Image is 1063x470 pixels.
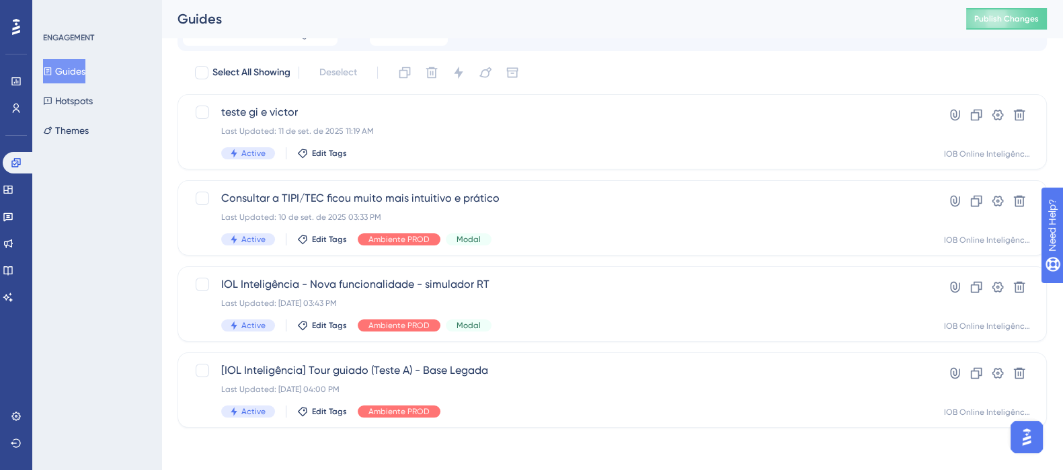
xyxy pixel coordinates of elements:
div: Vou revisar com a minha líder [PERSON_NAME], e em breve te retorno.Obrigada pelos detalhes! 🙏 [11,254,221,329]
button: go back [9,5,34,31]
span: Publish Changes [974,13,1039,24]
img: Profile image for Diênifer [38,7,60,29]
button: Seletor de Gif [42,410,53,421]
span: [IOL Inteligência] Tour guiado (Teste A) - Base Legada [221,362,896,379]
button: Publish Changes [966,8,1047,30]
textarea: Envie uma mensagem... [11,382,258,405]
span: Active [241,148,266,159]
span: Need Help? [32,3,84,19]
div: Diênifer diz… [11,254,258,340]
a: [URL][DOMAIN_NAME] [143,78,247,89]
div: magina [212,348,247,362]
span: Modal [457,234,481,245]
div: eu queria entender melhor qual o motivo, o nosso dev acompanhou os testes aqui comigo e não sabem... [59,183,247,235]
div: ENGAGEMENT [43,32,94,43]
div: Vou revisar com a minha líder [PERSON_NAME], e em breve te retorno. [22,262,210,302]
button: Início [210,5,236,31]
span: Edit Tags [312,406,347,417]
div: eu queria entender melhor qual o motivo, o nosso dev acompanhou os testes aqui comigo e não sabem... [48,175,258,243]
button: Deselect [307,61,369,85]
div: Gislaine diz… [11,69,258,100]
div: Fechar [236,5,260,30]
div: apenas no da home, mas ai com a oscilação [48,130,258,173]
span: Edit Tags [312,148,347,159]
span: Ambiente PROD [368,320,430,331]
p: Ativo(a) nos últimos 15min [65,17,184,30]
div: Last Updated: [DATE] 04:00 PM [221,384,896,395]
div: IOB Online Inteligência [944,407,1030,418]
div: IOB Online Inteligência [944,149,1030,159]
span: IOL Inteligência - Nova funcionalidade - simulador RT [221,276,896,292]
div: Gislaine diz… [11,371,258,412]
span: Active [241,234,266,245]
span: Ambiente PROD [368,406,430,417]
div: Gislaine diz… [11,130,258,174]
div: Guides [178,9,933,28]
span: Deselect [319,65,357,81]
div: por nada [205,379,247,393]
button: Themes [43,118,89,143]
div: por nada [194,371,258,401]
div: magina [202,340,258,370]
iframe: UserGuiding AI Assistant Launcher [1007,417,1047,457]
div: Gislaine diz… [11,175,258,254]
span: Edit Tags [312,234,347,245]
button: Hotspots [43,89,93,113]
div: IOB Online Inteligência [944,321,1030,331]
div: Last Updated: 10 de set. de 2025 03:33 PM [221,212,896,223]
span: Ambiente PROD [368,234,430,245]
button: Edit Tags [297,320,347,331]
div: IOB Online Inteligência [944,235,1030,245]
h1: Diênifer [65,7,108,17]
button: Carregar anexo [64,410,75,421]
div: Gislaine diz… [11,26,258,69]
button: Edit Tags [297,148,347,159]
div: Last Updated: 11 de set. de 2025 11:19 AM [221,126,896,136]
span: Modal [457,320,481,331]
span: Active [241,320,266,331]
button: Enviar mensagem… [231,405,252,426]
span: Select All Showing [212,65,290,81]
div: Gislaine diz… [11,340,258,371]
span: Edit Tags [312,320,347,331]
span: Consultar a TIPI/TEC ficou muito mais intuitivo e prático [221,190,896,206]
div: pq eu precisava publicar nesse endereço aqui: [59,34,247,60]
div: [URL][DOMAIN_NAME] [132,69,258,99]
button: Edit Tags [297,406,347,417]
button: Seletor de emoji [21,410,32,421]
div: e nesse eu não consegui mesmo [93,108,248,122]
div: Last Updated: [DATE] 03:43 PM [221,298,896,309]
div: Gislaine diz… [11,100,258,131]
span: Active [241,406,266,417]
div: e nesse eu não consegui mesmo [83,100,259,130]
button: Guides [43,59,85,83]
span: teste gi e victor [221,104,896,120]
div: pq eu precisava publicar nesse endereço aqui: [48,26,258,68]
div: apenas no da home, mas ai com a oscilação [59,139,247,165]
button: Start recording [85,410,96,421]
button: Edit Tags [297,234,347,245]
div: Obrigada pelos detalhes! 🙏 [22,309,210,322]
